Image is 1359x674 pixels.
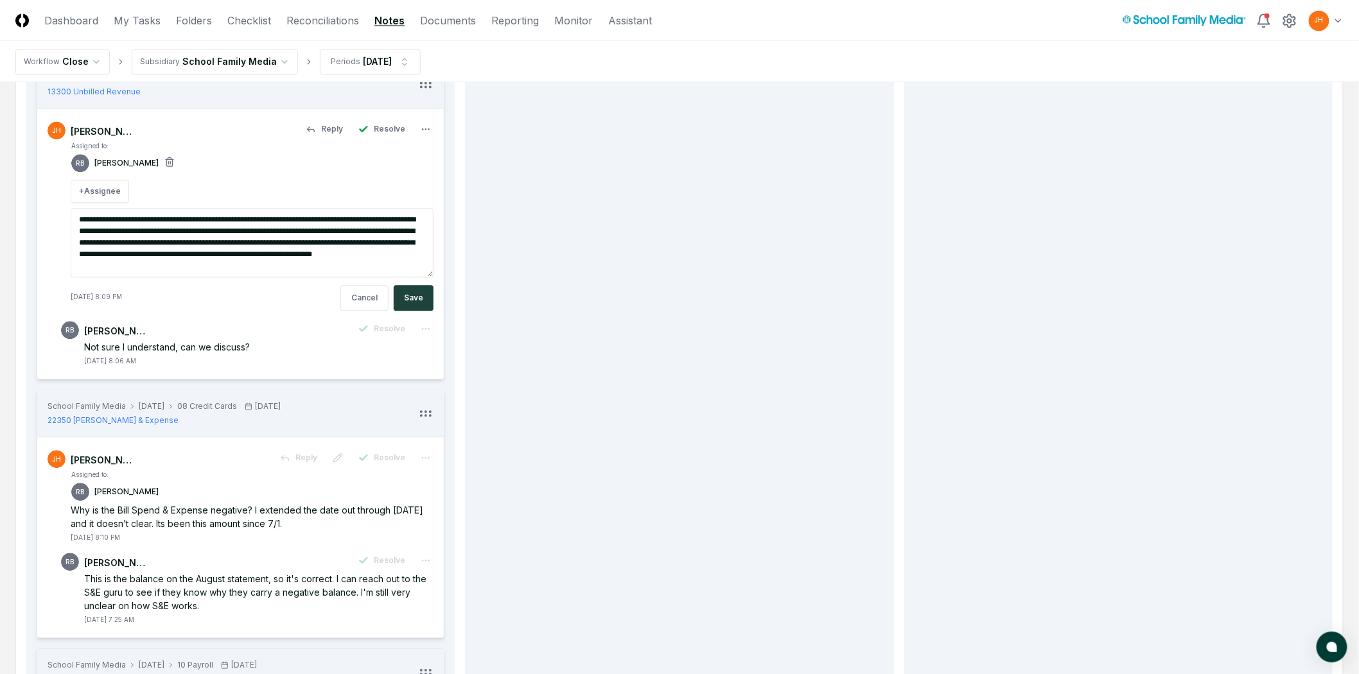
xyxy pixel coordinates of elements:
button: Resolve [351,549,413,572]
span: RB [76,159,85,168]
td: Assigned to: [71,141,159,151]
a: 13300 Unbilled Revenue [48,86,313,98]
div: 08 Credit Cards [177,401,237,412]
div: [DATE] [245,401,281,412]
div: This is the balance on the August statement, so it's correct. I can reach out to the S&E guru to ... [84,572,434,612]
div: [DATE] [363,55,392,68]
div: [DATE] 8:10 PM [71,533,120,542]
button: JH [1308,9,1331,32]
a: Monitor [554,13,593,28]
span: Resolve [374,555,405,566]
div: School Family Media[DATE]10 Payroll[DATE] [48,659,257,671]
a: Reconciliations [286,13,359,28]
div: School Family Media [48,659,126,671]
span: JH [52,454,61,464]
button: Cancel [340,285,389,311]
div: 10 Payroll [177,659,213,671]
div: [PERSON_NAME] [71,453,135,467]
a: Dashboard [44,13,98,28]
div: [PERSON_NAME] [71,125,135,138]
button: Periods[DATE] [320,49,421,74]
a: 22350 [PERSON_NAME] & Expense [48,415,281,426]
button: Resolve [351,317,413,340]
span: RB [76,487,85,497]
div: Why is the Bill Spend & Expense negative? I extended the date out through [DATE] and it doesn’t c... [71,503,434,530]
td: Assigned to: [71,469,159,480]
div: School Family Media[DATE]08 Credit Cards[DATE] [48,401,281,412]
span: Resolve [374,323,405,334]
p: [PERSON_NAME] [94,157,159,169]
button: Resolve [351,117,413,141]
div: [PERSON_NAME] [84,556,148,569]
div: Subsidiary [140,56,180,67]
a: Folders [176,13,212,28]
div: [DATE] 8:06 AM [84,356,136,366]
img: School Family Media logo [1123,15,1246,26]
button: +Assignee [71,180,129,203]
span: JH [52,126,61,135]
button: Reply [298,117,351,141]
span: JH [1315,15,1324,25]
button: atlas-launcher [1317,632,1347,662]
div: [DATE] [221,659,257,671]
div: School Family Media [48,401,126,412]
span: 22350 [PERSON_NAME] & Expense [48,415,179,426]
div: [DATE] 8:09 PM [71,292,122,302]
div: [DATE] [139,659,164,671]
div: [DATE] 7:25 AM [84,615,134,625]
div: [DATE] [139,401,164,412]
span: Resolve [374,452,405,463]
button: Save [394,285,434,311]
a: Notes [374,13,405,28]
a: My Tasks [114,13,161,28]
a: Assistant [608,13,652,28]
span: Resolve [374,123,405,135]
span: 13300 Unbilled Revenue [48,86,141,98]
nav: breadcrumb [15,49,421,74]
a: Reporting [491,13,539,28]
a: Documents [420,13,476,28]
span: RB [66,325,75,335]
img: Logo [15,13,29,27]
a: Checklist [227,13,271,28]
div: [PERSON_NAME] [84,324,148,338]
span: RB [66,557,75,567]
button: Resolve [351,446,413,469]
button: Reply [272,446,325,469]
div: Periods [331,56,360,67]
p: [PERSON_NAME] [94,486,159,497]
div: Workflow [24,56,60,67]
div: Not sure I understand, can we discuss? [84,340,434,354]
